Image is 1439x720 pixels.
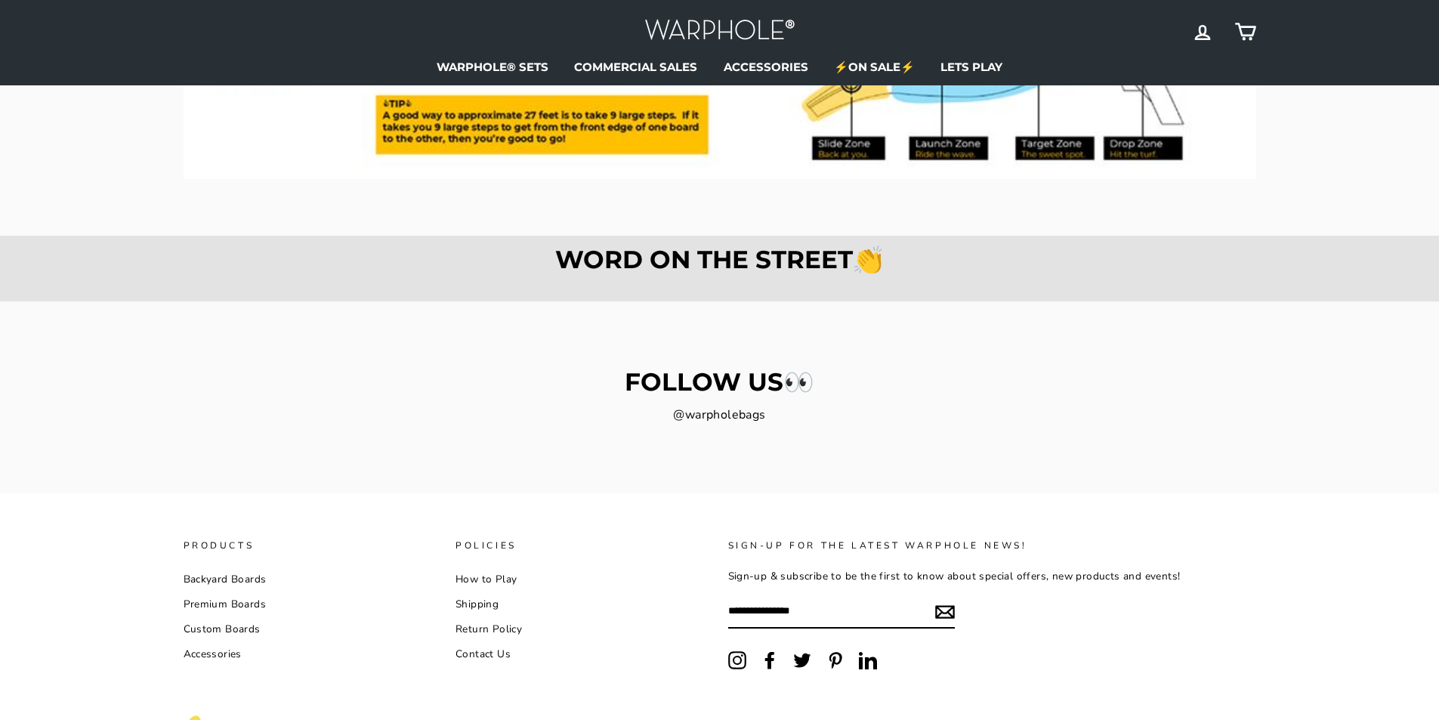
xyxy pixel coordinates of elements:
a: Return Policy [455,618,522,641]
a: WARPHOLE® SETS [425,55,560,78]
a: Accessories [184,643,242,666]
a: Premium Boards [184,593,267,616]
p: Sign-up & subscribe to be the first to know about special offers, new products and events! [728,568,1211,585]
p: @warpholebags [184,406,1256,425]
a: Shipping [455,593,499,616]
a: ACCESSORIES [712,55,820,78]
a: How to Play [455,568,517,591]
a: Contact Us [455,643,511,666]
a: ⚡ON SALE⚡ [823,55,926,78]
h2: FOLLOW US👀 [184,369,1256,394]
a: LETS PLAY [929,55,1014,78]
p: Sign-up for the latest warphole news! [728,539,1211,553]
a: Backyard Boards [184,568,267,591]
a: COMMERCIAL SALES [563,55,709,78]
h2: WORD ON THE STREET👏 [11,247,1428,272]
img: Warphole [644,15,795,48]
p: POLICIES [455,539,712,553]
p: PRODUCTS [184,539,440,553]
a: Custom Boards [184,618,261,641]
ul: Primary [184,55,1256,78]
